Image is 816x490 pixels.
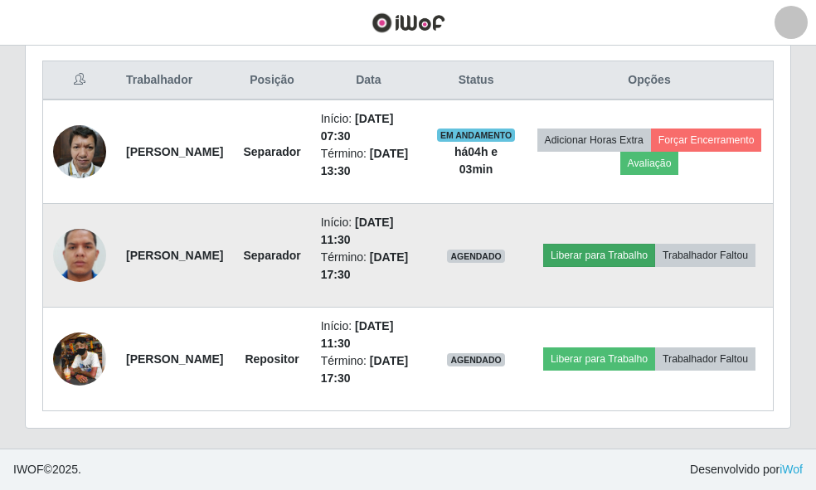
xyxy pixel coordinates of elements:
[245,352,299,366] strong: Repositor
[233,61,310,100] th: Posição
[437,129,516,142] span: EM ANDAMENTO
[454,145,498,176] strong: há 04 h e 03 min
[620,152,679,175] button: Avaliação
[655,347,755,371] button: Trabalhador Faltou
[126,249,223,262] strong: [PERSON_NAME]
[321,112,394,143] time: [DATE] 07:30
[126,352,223,366] strong: [PERSON_NAME]
[543,347,655,371] button: Liberar para Trabalho
[116,61,233,100] th: Trabalhador
[526,61,774,100] th: Opções
[53,116,106,187] img: 1754654724910.jpeg
[53,196,106,314] img: 1725122073458.jpeg
[372,12,445,33] img: CoreUI Logo
[311,61,426,100] th: Data
[321,214,416,249] li: Início:
[321,318,416,352] li: Início:
[690,461,803,478] span: Desenvolvido por
[321,110,416,145] li: Início:
[126,145,223,158] strong: [PERSON_NAME]
[426,61,526,100] th: Status
[447,353,505,366] span: AGENDADO
[321,249,416,284] li: Término:
[321,319,394,350] time: [DATE] 11:30
[321,352,416,387] li: Término:
[321,216,394,246] time: [DATE] 11:30
[321,145,416,180] li: Término:
[537,129,651,152] button: Adicionar Horas Extra
[243,249,300,262] strong: Separador
[13,463,44,476] span: IWOF
[780,463,803,476] a: iWof
[447,250,505,263] span: AGENDADO
[13,461,81,478] span: © 2025 .
[543,244,655,267] button: Liberar para Trabalho
[243,145,300,158] strong: Separador
[655,244,755,267] button: Trabalhador Faltou
[651,129,762,152] button: Forçar Encerramento
[53,332,106,386] img: 1652375751812.jpeg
